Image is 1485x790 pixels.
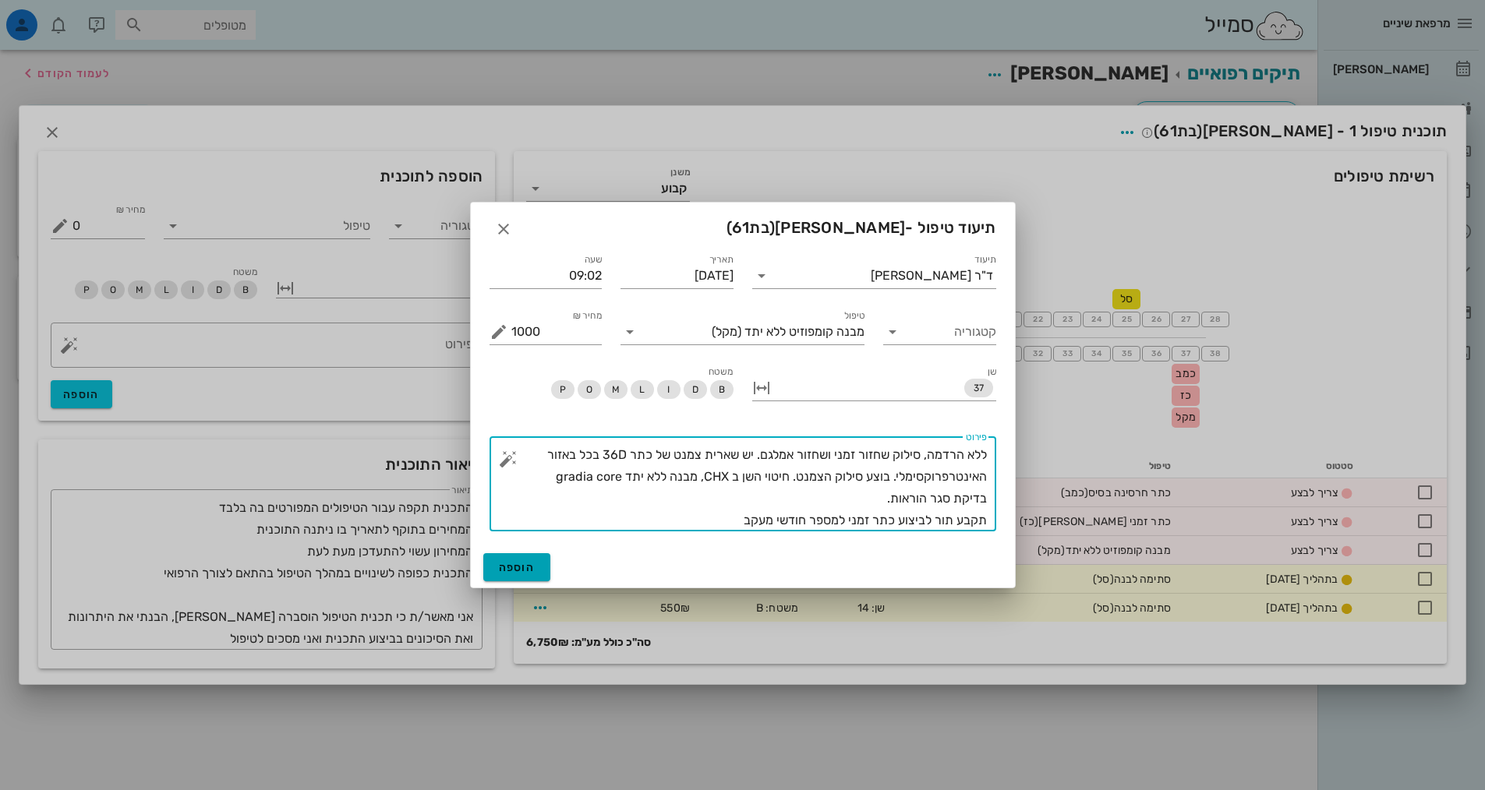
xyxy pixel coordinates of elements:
span: D [691,380,698,399]
div: תיעודד"ר [PERSON_NAME] [752,263,996,288]
span: [PERSON_NAME] [775,218,905,237]
label: טיפול [844,310,864,322]
span: משטח [709,366,733,377]
span: B [718,380,724,399]
span: הוספה [499,561,536,574]
span: I [667,380,670,399]
span: מבנה קומפוזיט ללא יתד [744,325,864,339]
label: שן [987,366,995,378]
span: 61 [732,218,750,237]
span: (מקל) [712,325,741,339]
span: (בת ) [727,218,776,237]
span: L [639,380,645,399]
span: M [611,380,619,399]
button: הוספה [483,553,551,581]
span: 37 [974,379,984,397]
label: מחיר ₪ [573,310,603,322]
label: פירוט [966,432,987,443]
label: תיעוד [974,254,996,266]
button: מחיר ₪ appended action [490,323,508,341]
span: P [559,380,565,399]
span: תיעוד טיפול - [727,215,996,240]
label: שעה [585,254,603,266]
span: O [585,380,592,399]
div: ד"ר [PERSON_NAME] [871,269,993,283]
label: תאריך [709,254,734,266]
